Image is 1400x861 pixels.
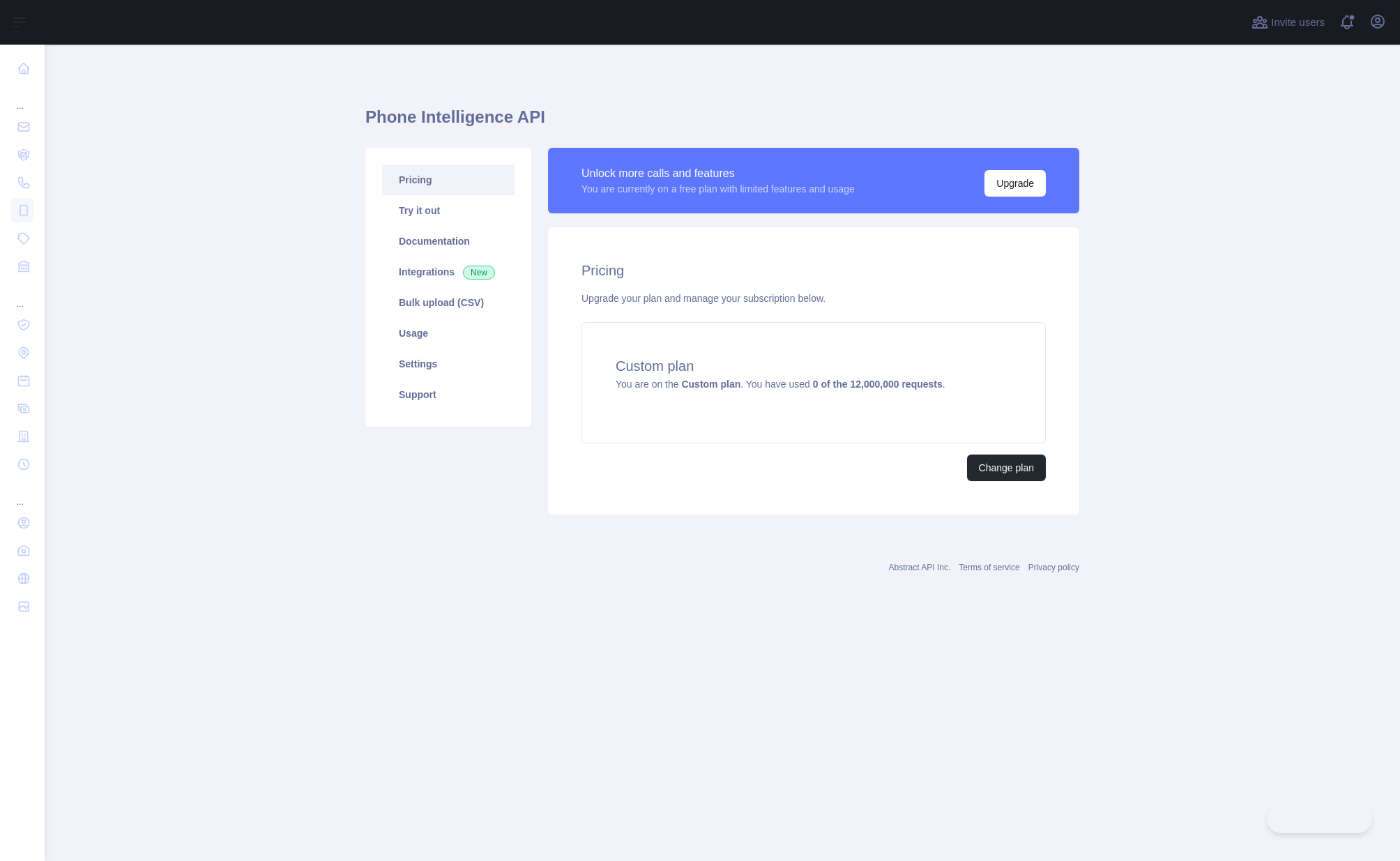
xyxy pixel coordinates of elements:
div: ... [11,480,33,508]
button: Invite users [1249,11,1327,33]
strong: 0 of the 12,000,000 requests [813,379,943,390]
button: Change plan [967,455,1046,481]
a: Privacy policy [1028,563,1079,572]
div: You are currently on a free plan with limited features and usage [581,182,855,196]
span: Invite users [1271,15,1325,31]
a: Usage [382,318,515,349]
iframe: Toggle Customer Support [1267,804,1372,833]
div: ... [11,282,33,310]
span: New [463,266,495,280]
a: Documentation [382,226,515,257]
a: Support [382,379,515,410]
a: Terms of service [959,563,1019,572]
div: Upgrade your plan and manage your subscription below. [581,291,1046,305]
div: Unlock more calls and features [581,165,855,182]
h2: Pricing [581,261,1046,280]
a: Abstract API Inc. [889,563,951,572]
h4: Custom plan [616,356,1012,376]
a: Settings [382,349,515,379]
h1: Phone Intelligence API [365,106,1079,139]
a: Pricing [382,165,515,195]
span: You are on the . You have used . [616,379,945,390]
a: Try it out [382,195,515,226]
a: Bulk upload (CSV) [382,287,515,318]
strong: Custom plan [681,379,740,390]
a: Integrations New [382,257,515,287]
button: Upgrade [984,170,1046,197]
div: ... [11,84,33,112]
